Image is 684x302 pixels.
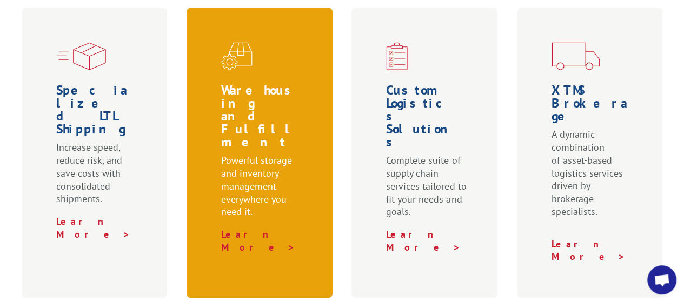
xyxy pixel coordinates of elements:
a: Learn More > [56,215,130,240]
h1: Specialized LTL Shipping [56,84,137,141]
a: Learn More > [386,228,460,253]
a: Learn More > [221,228,295,253]
img: xgs-icon-transportation-forms-red [552,42,600,70]
a: Open chat [647,265,676,294]
h1: Warehousing and Fulfillment [221,84,302,154]
p: Complete suite of supply chain services tailored to fit your needs and goals. [386,154,467,228]
img: xgs-icon-warehouseing-cutting-fulfillment-red [221,42,253,70]
img: xgs-icon-specialized-ltl-red [56,42,106,70]
img: xgs-icon-custom-logistics-solutions-red [386,42,408,70]
p: Increase speed, reduce risk, and save costs with consolidated shipments. [56,141,137,215]
p: Powerful storage and inventory management everywhere you need it. [221,154,302,228]
a: Learn More > [552,238,626,263]
h1: Custom Logistics Solutions [386,84,467,154]
p: A dynamic combination of asset-based logistics services driven by brokerage specialists. [552,128,633,228]
h1: XTMS Brokerage [552,84,633,128]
